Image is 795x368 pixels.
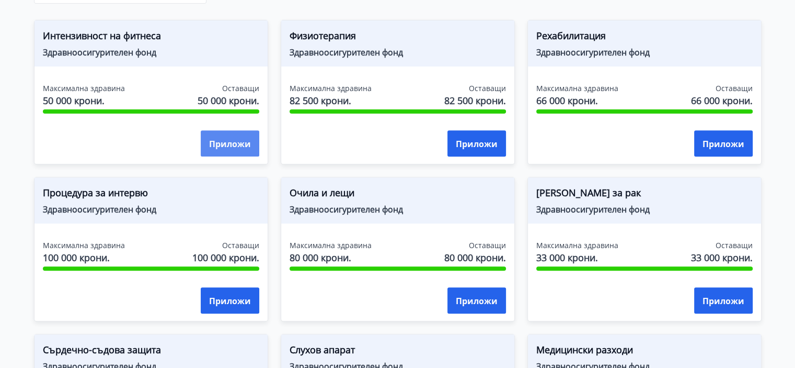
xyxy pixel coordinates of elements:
[694,130,753,157] button: Приложи
[536,94,598,107] font: 66 000 крони.
[702,138,744,150] font: Приложи
[192,251,259,264] font: 100 000 крони.
[536,186,641,199] font: [PERSON_NAME] за рак
[444,251,506,264] font: 80 000 крони.
[694,287,753,314] button: Приложи
[536,29,606,42] font: Рехабилитация
[290,251,351,264] font: 80 000 крони.
[201,287,259,314] button: Приложи
[536,204,650,215] font: Здравноосигурителен фонд
[447,287,506,314] button: Приложи
[469,83,506,93] font: Оставащи
[447,130,506,157] button: Приложи
[290,47,403,58] font: Здравноосигурителен фонд
[456,295,498,307] font: Приложи
[536,251,598,264] font: 33 000 крони.
[536,343,633,356] font: Медицински разходи
[536,47,650,58] font: Здравноосигурителен фонд
[43,204,156,215] font: Здравноосигурителен фонд
[536,240,618,250] font: Максимална здравина
[290,94,351,107] font: 82 500 крони.
[444,94,506,107] font: 82 500 крони.
[290,343,355,356] font: Слухов апарат
[43,47,156,58] font: Здравноосигурителен фонд
[691,251,753,264] font: 33 000 крони.
[222,240,259,250] font: Оставащи
[456,138,498,150] font: Приложи
[43,240,125,250] font: Максимална здравина
[469,240,506,250] font: Оставащи
[290,29,356,42] font: Физиотерапия
[209,138,251,150] font: Приложи
[222,83,259,93] font: Оставащи
[691,94,753,107] font: 66 000 крони.
[43,186,148,199] font: Процедура за интервю
[290,204,403,215] font: Здравноосигурителен фонд
[209,295,251,307] font: Приложи
[43,251,110,264] font: 100 000 крони.
[43,29,161,42] font: Интензивност на фитнеса
[198,94,259,107] font: 50 000 крони.
[43,343,161,356] font: Сърдечно-съдова защита
[201,130,259,157] button: Приложи
[702,295,744,307] font: Приложи
[716,83,753,93] font: Оставащи
[536,83,618,93] font: Максимална здравина
[43,94,105,107] font: 50 000 крони.
[290,83,372,93] font: Максимална здравина
[290,186,354,199] font: Очила и лещи
[290,240,372,250] font: Максимална здравина
[716,240,753,250] font: Оставащи
[43,83,125,93] font: Максимална здравина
